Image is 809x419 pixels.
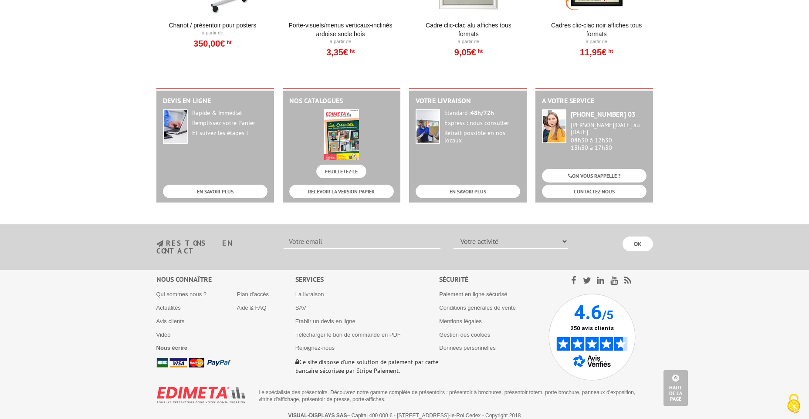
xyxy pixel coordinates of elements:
[295,304,306,311] a: SAV
[444,129,520,145] div: Retrait possible en nos locaux
[163,109,188,144] img: widget-devis.jpg
[444,119,520,127] div: Express : nous consulter
[156,274,295,284] div: Nous connaître
[444,109,520,117] div: Standard :
[284,234,440,249] input: Votre email
[571,122,647,152] div: 08h30 à 12h30 13h30 à 17h30
[415,21,522,38] a: Cadre Clic-Clac Alu affiches tous formats
[163,97,267,105] h2: Devis en ligne
[237,304,267,311] a: Aide & FAQ
[295,358,440,375] p: Ce site dispose d’une solution de paiement par carte bancaire sécurisée par Stripe Paiement.
[193,41,231,46] a: 350,00€HT
[416,185,520,198] a: EN SAVOIR PLUS
[623,237,653,251] input: OK
[542,97,647,105] h2: A votre service
[548,294,636,381] img: Avis Vérifiés - 4.6 sur 5 - 250 avis clients
[783,393,805,415] img: Cookies (fenêtre modale)
[348,48,355,54] sup: HT
[439,345,495,351] a: Données personnelles
[288,412,347,419] strong: VISUAL-DISPLAYS SAS
[316,165,366,178] a: FEUILLETEZ-LE
[237,291,269,297] a: Plan d'accès
[663,370,688,406] a: Haut de la page
[416,109,440,144] img: widget-livraison.jpg
[225,39,231,45] sup: HT
[287,21,394,38] a: Porte-Visuels/Menus verticaux-inclinés ardoise socle bois
[454,50,483,55] a: 9,05€HT
[295,331,401,338] a: Télécharger le bon de commande en PDF
[295,318,355,324] a: Etablir un devis en ligne
[289,185,394,198] a: RECEVOIR LA VERSION PAPIER
[542,185,647,198] a: CONTACTEZ-NOUS
[415,38,522,45] p: À partir de
[159,30,267,37] p: À partir de
[471,109,494,117] strong: 48h/72h
[542,169,647,182] a: ON VOUS RAPPELLE ?
[192,129,267,137] div: Et suivez les étapes !
[156,291,207,297] a: Qui sommes nous ?
[543,38,650,45] p: À partir de
[543,21,650,38] a: Cadres clic-clac noir affiches tous formats
[156,331,171,338] a: Vidéo
[164,412,645,419] p: – Capital 400 000 € - [STREET_ADDRESS]-le-Roi Cedex - Copyright 2018
[295,291,324,297] a: La livraison
[289,97,394,105] h2: Nos catalogues
[439,291,507,297] a: Paiement en ligne sécurisé
[571,122,647,136] div: [PERSON_NAME][DATE] au [DATE]
[580,50,613,55] a: 11,95€HT
[295,274,440,284] div: Services
[156,318,185,324] a: Avis clients
[439,304,516,311] a: Conditions générales de vente
[439,331,490,338] a: Gestion des cookies
[439,274,548,284] div: Sécurité
[324,109,359,160] img: edimeta.jpeg
[259,389,647,403] p: Le spécialiste des présentoirs. Découvrez notre gamme complète de présentoirs : présentoir à broc...
[326,50,355,55] a: 3,35€HT
[542,109,566,143] img: widget-service.jpg
[416,97,520,105] h2: Votre livraison
[156,304,181,311] a: Actualités
[156,240,163,247] img: newsletter.jpg
[606,48,613,54] sup: HT
[192,109,267,117] div: Rapide & Immédiat
[156,345,188,351] a: Nous écrire
[163,185,267,198] a: EN SAVOIR PLUS
[159,21,267,30] a: Chariot / Présentoir pour posters
[779,389,809,419] button: Cookies (fenêtre modale)
[439,318,482,324] a: Mentions légales
[295,345,335,351] a: Rejoignez-nous
[476,48,483,54] sup: HT
[287,38,394,45] p: À partir de
[156,240,271,255] h3: restons en contact
[192,119,267,127] div: Remplissez votre Panier
[571,110,636,118] strong: [PHONE_NUMBER] 03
